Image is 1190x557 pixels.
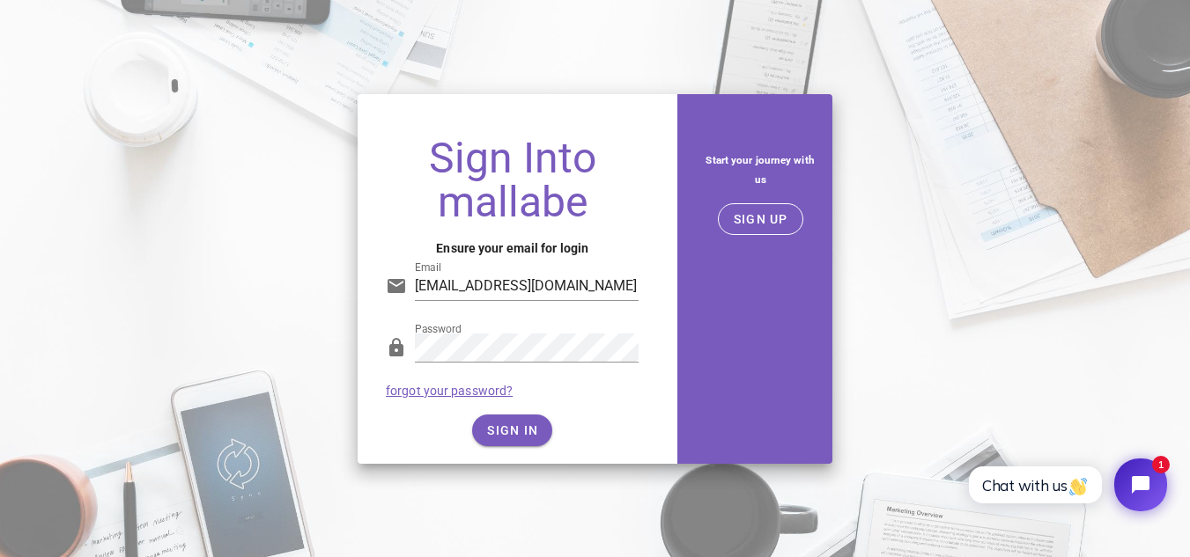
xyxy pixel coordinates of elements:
[386,384,513,398] a: forgot your password?
[386,238,639,258] h4: Ensure your email for login
[415,261,441,275] label: Email
[950,443,1182,526] iframe: Tidio Chat
[386,136,639,224] h1: Sign Into mallabe
[702,150,818,189] h5: Start your journey with us
[733,212,788,226] span: SIGN UP
[486,423,538,437] span: SIGN IN
[415,323,462,336] label: Password
[718,203,803,235] button: SIGN UP
[472,414,552,446] button: SIGN IN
